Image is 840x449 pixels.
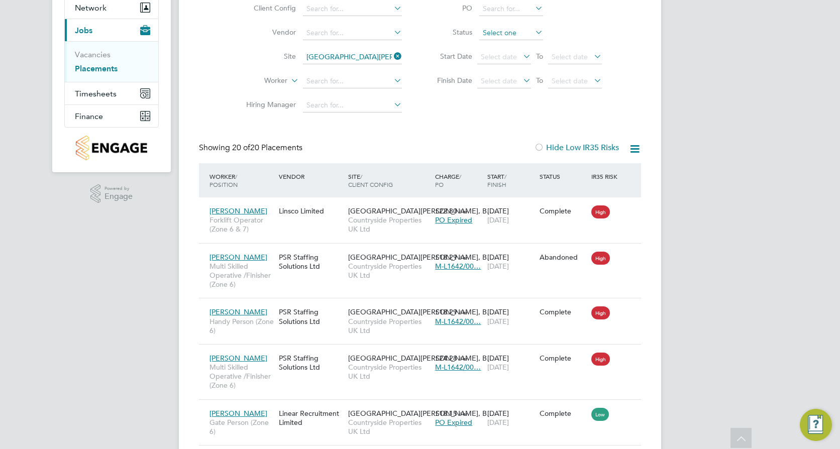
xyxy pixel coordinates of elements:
span: M-L1642/00… [435,262,481,271]
span: Low [591,408,609,421]
input: Search for... [303,50,402,64]
div: Complete [540,354,587,363]
span: / Finish [487,172,506,188]
span: Select date [552,52,588,61]
div: Jobs [65,41,158,82]
span: High [591,205,610,218]
span: [PERSON_NAME] [209,354,267,363]
label: Finish Date [427,76,472,85]
img: countryside-properties-logo-retina.png [76,136,147,160]
a: [PERSON_NAME]Multi Skilled Operative /Finisher (Zone 6)PSR Staffing Solutions Ltd[GEOGRAPHIC_DATA... [207,348,641,357]
span: Forklift Operator (Zone 6 & 7) [209,215,274,234]
label: Worker [230,76,287,86]
span: Select date [481,76,517,85]
a: [PERSON_NAME]Handy Person (Zone 6)PSR Staffing Solutions Ltd[GEOGRAPHIC_DATA][PERSON_NAME], B…Cou... [207,302,641,310]
span: [DATE] [487,418,509,427]
div: Showing [199,143,304,153]
div: [DATE] [485,349,537,377]
div: Linsco Limited [276,201,346,220]
label: PO [427,4,472,13]
span: Countryside Properties UK Ltd [348,215,430,234]
span: Select date [481,52,517,61]
a: [PERSON_NAME]Forklift Operator (Zone 6 & 7)Linsco Limited[GEOGRAPHIC_DATA][PERSON_NAME], B…Countr... [207,201,641,209]
a: [PERSON_NAME]Multi Skilled Operative /Finisher (Zone 6)PSR Staffing Solutions Ltd[GEOGRAPHIC_DATA... [207,247,641,256]
label: Hiring Manager [238,100,296,109]
span: [GEOGRAPHIC_DATA][PERSON_NAME], B… [348,253,494,262]
span: Finance [75,111,103,121]
span: Select date [552,76,588,85]
span: £18.15 [435,409,457,418]
span: PO Expired [435,418,472,427]
span: / PO [435,172,461,188]
span: Handy Person (Zone 6) [209,317,274,335]
div: PSR Staffing Solutions Ltd [276,302,346,330]
span: Engage [104,192,133,201]
span: / Position [209,172,238,188]
span: M-L1642/00… [435,317,481,326]
span: 20 Placements [232,143,302,153]
input: Search for... [303,98,402,113]
button: Finance [65,105,158,127]
span: Timesheets [75,89,117,98]
label: Vendor [238,28,296,37]
span: Countryside Properties UK Ltd [348,363,430,381]
a: Placements [75,64,118,73]
a: [PERSON_NAME]Gate Person (Zone 6)Linear Recruitment Limited[GEOGRAPHIC_DATA][PERSON_NAME], B…Coun... [207,403,641,412]
button: Timesheets [65,82,158,104]
div: [DATE] [485,404,537,432]
div: PSR Staffing Solutions Ltd [276,349,346,377]
span: PO Expired [435,215,472,225]
div: Status [537,167,589,185]
div: Start [485,167,537,193]
span: Gate Person (Zone 6) [209,418,274,436]
a: Vacancies [75,50,111,59]
div: Charge [433,167,485,193]
span: £24.28 [435,354,457,363]
span: Countryside Properties UK Ltd [348,262,430,280]
div: [DATE] [485,302,537,330]
div: Abandoned [540,253,587,262]
div: Complete [540,307,587,316]
span: M-L1642/00… [435,363,481,372]
div: Complete [540,409,587,418]
span: / hr [459,207,468,215]
span: Network [75,3,107,13]
div: Complete [540,206,587,215]
label: Status [427,28,472,37]
span: [GEOGRAPHIC_DATA][PERSON_NAME], B… [348,409,494,418]
div: [DATE] [485,248,537,276]
span: Countryside Properties UK Ltd [348,317,430,335]
span: [DATE] [487,262,509,271]
a: Go to home page [64,136,159,160]
span: [DATE] [487,363,509,372]
div: [DATE] [485,201,537,230]
button: Engage Resource Center [800,409,832,441]
span: / hr [459,254,468,261]
input: Search for... [303,26,402,40]
span: [GEOGRAPHIC_DATA][PERSON_NAME], B… [348,354,494,363]
span: [PERSON_NAME] [209,206,267,215]
div: IR35 Risk [589,167,623,185]
label: Site [238,52,296,61]
span: [DATE] [487,215,509,225]
span: Multi Skilled Operative /Finisher (Zone 6) [209,363,274,390]
span: Powered by [104,184,133,193]
span: [PERSON_NAME] [209,307,267,316]
label: Hide Low IR35 Risks [534,143,619,153]
span: / Client Config [348,172,393,188]
span: £22.80 [435,206,457,215]
input: Search for... [479,2,543,16]
div: Site [346,167,433,193]
span: High [591,306,610,319]
span: [GEOGRAPHIC_DATA][PERSON_NAME], B… [348,206,494,215]
label: Start Date [427,52,472,61]
span: £18.29 [435,253,457,262]
input: Search for... [303,74,402,88]
span: Countryside Properties UK Ltd [348,418,430,436]
input: Search for... [303,2,402,16]
span: [PERSON_NAME] [209,253,267,262]
span: / hr [459,410,468,417]
div: Linear Recruitment Limited [276,404,346,432]
span: [DATE] [487,317,509,326]
span: High [591,353,610,366]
